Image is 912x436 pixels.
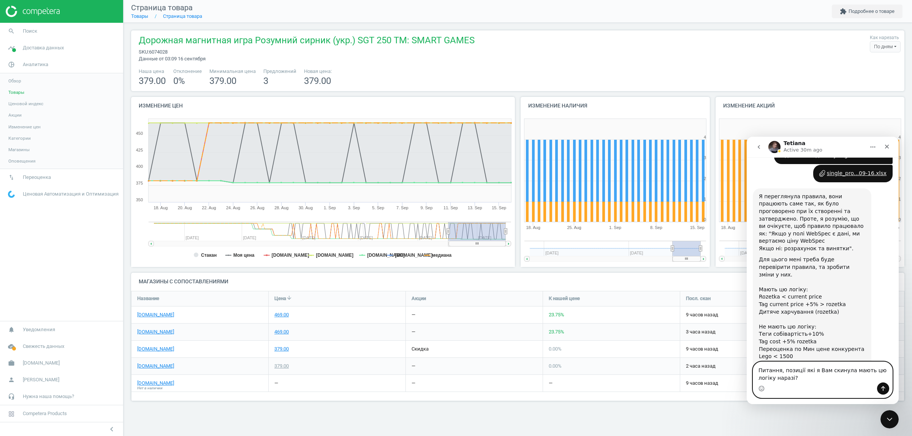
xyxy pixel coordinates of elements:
[686,329,811,335] span: 3 часа назад
[567,225,581,230] tspan: 25. Aug
[137,385,163,391] span: Нет в наличии
[274,363,289,370] div: 379.00
[274,346,289,352] div: 379.00
[131,3,193,12] span: Страница товара
[492,205,506,210] tspan: 15. Sep
[154,205,168,210] tspan: 18. Aug
[163,13,202,19] a: Страница товара
[549,312,564,318] span: 23.75 %
[704,197,706,201] text: 1
[12,142,119,186] div: Мають цю логіку: Rozetka < current price Tag current price +5% > rozetka Дитяче харчування (rozet...
[704,176,706,181] text: 2
[23,376,59,383] span: [PERSON_NAME]
[131,13,148,19] a: Товары
[8,135,31,141] span: Категории
[136,148,143,152] text: 425
[650,225,662,230] tspan: 8. Sep
[23,174,51,181] span: Переоценка
[250,205,264,210] tspan: 26. Aug
[4,170,19,185] i: swap_vert
[272,253,309,258] tspan: [DOMAIN_NAME]
[130,246,142,258] button: Send a message…
[549,380,553,387] div: —
[102,424,121,434] button: chevron_left
[395,253,432,258] tspan: [DOMAIN_NAME]
[304,68,332,75] span: Новая цена:
[136,164,143,169] text: 400
[870,35,899,41] label: Как нарезать
[12,186,119,224] div: Не мають цю логіку: Tеги собівартість+10% Tag cost +5% rozetka Переоценка по Мин цене конкурента ...
[12,108,119,116] div: Якщо ні: розрахунок та винятки".
[686,346,811,352] span: 9 часов назад
[23,343,64,350] span: Свежесть данных
[747,137,899,404] iframe: Intercom live chat
[137,311,174,318] a: [DOMAIN_NAME]
[23,360,60,366] span: [DOMAIN_NAME]
[898,217,901,222] text: 0
[209,76,236,86] span: 379.00
[4,57,19,72] i: pie_chart_outlined
[412,295,426,302] span: Акции
[23,410,67,417] span: Competera Products
[286,295,292,301] i: arrow_downward
[885,225,899,230] tspan: 15. Sep
[107,425,116,434] i: chevron_left
[412,329,415,335] div: —
[304,76,331,86] span: 379.00
[274,295,286,302] span: Цена
[372,205,384,210] tspan: 5. Sep
[348,205,360,210] tspan: 3. Sep
[23,326,55,333] span: Уведомления
[432,253,451,258] tspan: медиана
[549,329,564,335] span: 23.75 %
[139,49,149,55] span: sku :
[137,295,159,302] span: Название
[8,158,35,164] span: Оповещения
[420,205,432,210] tspan: 9. Sep
[226,205,240,210] tspan: 24. Aug
[412,311,415,318] div: —
[324,205,336,210] tspan: 1. Sep
[832,5,902,18] button: extensionПодробнее о товаре
[412,363,415,370] div: —
[173,76,185,86] span: 0 %
[149,49,168,55] span: 6074028
[704,135,706,139] text: 4
[8,191,15,198] img: wGWNvw8QSZomAAAAABJRU5ErkJggg==
[8,124,41,130] span: Изменение цен
[299,205,313,210] tspan: 30. Aug
[23,191,119,197] span: Ценовая Автоматизация и Оптимизация
[139,68,166,75] span: Наша цена
[8,101,43,107] span: Ценовой индекс
[6,52,146,278] div: Tetiana says…
[201,253,217,258] tspan: Стакан
[526,225,540,230] tspan: 18. Aug
[396,205,408,210] tspan: 7. Sep
[521,97,710,115] h4: Изменение наличия
[686,295,711,302] span: Посл. скан
[704,155,706,160] text: 3
[686,311,811,318] span: 9 часов назад
[367,253,405,258] tspan: [DOMAIN_NAME]
[131,97,515,115] h4: Изменение цен
[686,380,811,387] span: 9 часов назад
[209,68,256,75] span: Минимальная цена
[898,197,901,201] text: 1
[443,205,458,210] tspan: 11. Sep
[137,380,174,387] a: [DOMAIN_NAME]
[202,205,216,210] tspan: 22. Aug
[274,311,289,318] div: 469.00
[549,346,562,352] span: 0.00 %
[6,52,125,262] div: Я переглянула правила, вони працюють саме так, як було проговорено при їх створенні та затверджен...
[139,56,206,62] span: Данные от 03:09 16 сентября
[690,225,705,230] tspan: 15. Sep
[8,89,24,95] span: Товары
[316,253,353,258] tspan: [DOMAIN_NAME]
[840,8,847,15] i: extension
